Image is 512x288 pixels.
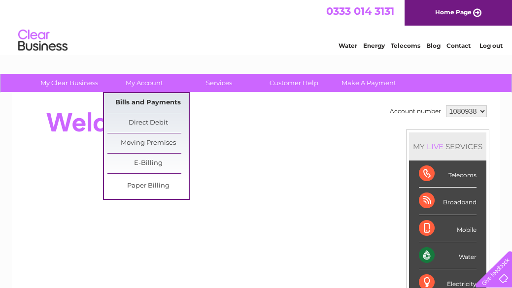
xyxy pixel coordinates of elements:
[178,74,260,92] a: Services
[107,154,189,173] a: E-Billing
[479,42,503,49] a: Log out
[391,42,420,49] a: Telecoms
[107,93,189,113] a: Bills and Payments
[107,113,189,133] a: Direct Debit
[446,42,471,49] a: Contact
[326,5,394,17] a: 0333 014 3131
[419,242,477,269] div: Water
[419,188,477,215] div: Broadband
[419,215,477,242] div: Mobile
[103,74,185,92] a: My Account
[409,132,486,160] div: MY SERVICES
[107,133,189,153] a: Moving Premises
[426,42,441,49] a: Blog
[29,74,110,92] a: My Clear Business
[253,74,335,92] a: Customer Help
[107,176,189,196] a: Paper Billing
[425,142,445,151] div: LIVE
[419,160,477,188] div: Telecoms
[339,42,357,49] a: Water
[328,74,410,92] a: Make A Payment
[18,26,68,56] img: logo.png
[363,42,385,49] a: Energy
[24,5,489,48] div: Clear Business is a trading name of Verastar Limited (registered in [GEOGRAPHIC_DATA] No. 3667643...
[387,103,444,120] td: Account number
